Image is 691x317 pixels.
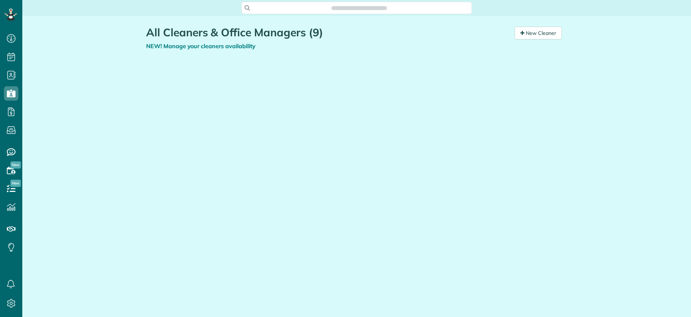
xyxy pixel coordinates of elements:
span: New [10,180,21,187]
a: New Cleaner [515,27,562,40]
span: Search ZenMaid… [339,4,379,12]
span: New [10,161,21,169]
h1: All Cleaners & Office Managers (9) [146,27,509,38]
a: NEW! Manage your cleaners availability [146,42,256,50]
